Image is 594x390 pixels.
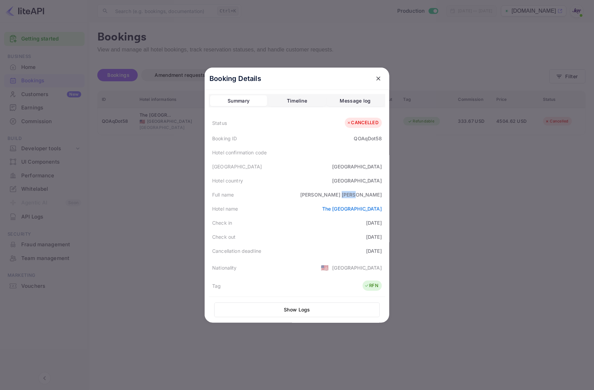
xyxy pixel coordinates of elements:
[212,135,237,142] div: Booking ID
[372,72,385,85] button: close
[347,119,378,126] div: CANCELLED
[332,264,382,271] div: [GEOGRAPHIC_DATA]
[322,206,382,212] a: The [GEOGRAPHIC_DATA]
[212,264,237,271] div: Nationality
[212,233,235,240] div: Check out
[209,73,261,84] p: Booking Details
[366,247,382,255] div: [DATE]
[340,97,371,105] div: Message log
[212,205,238,212] div: Hotel name
[228,97,250,105] div: Summary
[212,119,227,127] div: Status
[268,95,325,106] button: Timeline
[332,163,382,170] div: [GEOGRAPHIC_DATA]
[287,97,307,105] div: Timeline
[364,282,378,289] div: RFN
[212,282,221,289] div: Tag
[366,219,382,226] div: [DATE]
[354,135,382,142] div: QOAqDot58
[212,219,232,226] div: Check in
[212,163,262,170] div: [GEOGRAPHIC_DATA]
[212,191,234,198] div: Full name
[212,247,261,255] div: Cancellation deadline
[212,177,243,184] div: Hotel country
[321,261,329,274] span: United States
[214,303,380,317] button: Show Logs
[366,233,382,240] div: [DATE]
[327,95,384,106] button: Message log
[210,95,267,106] button: Summary
[332,177,382,184] div: [GEOGRAPHIC_DATA]
[212,149,267,156] div: Hotel confirmation code
[300,191,382,198] div: [PERSON_NAME] [PERSON_NAME]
